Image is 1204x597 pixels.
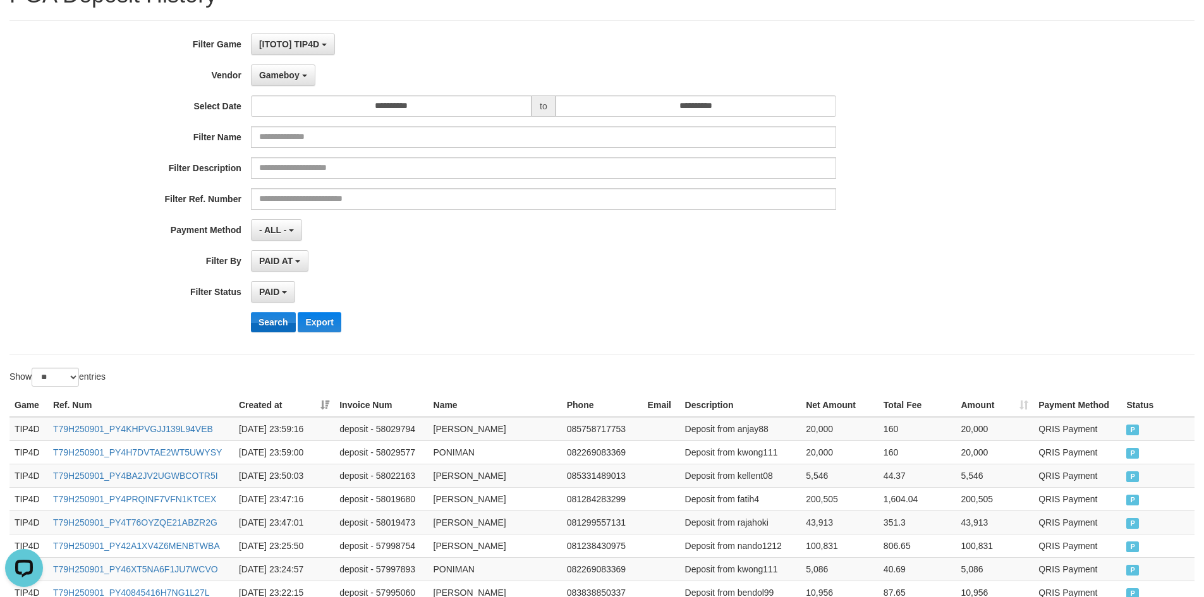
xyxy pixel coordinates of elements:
[1126,518,1139,529] span: PAID
[879,440,956,464] td: 160
[334,487,428,510] td: deposit - 58019680
[48,394,234,417] th: Ref. Num
[5,5,43,43] button: Open LiveChat chat widget
[53,424,213,434] a: T79H250901_PY4KHPVGJJ139L94VEB
[429,557,562,581] td: PONIMAN
[234,417,334,441] td: [DATE] 23:59:16
[562,464,643,487] td: 085331489013
[9,464,48,487] td: TIP4D
[956,394,1033,417] th: Amount: activate to sort column ascending
[429,440,562,464] td: PONIMAN
[429,510,562,534] td: [PERSON_NAME]
[251,250,308,272] button: PAID AT
[9,487,48,510] td: TIP4D
[234,510,334,534] td: [DATE] 23:47:01
[680,510,801,534] td: Deposit from rajahoki
[53,494,216,504] a: T79H250901_PY4PRQINF7VFN1KTCEX
[53,471,218,481] a: T79H250901_PY4BA2JV2UGWBCOTR5I
[956,487,1033,510] td: 200,505
[562,510,643,534] td: 081299557131
[956,557,1033,581] td: 5,086
[532,95,556,117] span: to
[9,534,48,557] td: TIP4D
[1126,565,1139,576] span: PAID
[879,510,956,534] td: 351.3
[9,510,48,534] td: TIP4D
[562,534,643,557] td: 081238430975
[234,394,334,417] th: Created at: activate to sort column ascending
[956,534,1033,557] td: 100,831
[680,557,801,581] td: Deposit from kwong111
[234,557,334,581] td: [DATE] 23:24:57
[956,510,1033,534] td: 43,913
[680,417,801,441] td: Deposit from anjay88
[1033,417,1121,441] td: QRIS Payment
[801,534,879,557] td: 100,831
[1126,541,1139,552] span: PAID
[801,487,879,510] td: 200,505
[801,510,879,534] td: 43,913
[298,312,341,332] button: Export
[1033,394,1121,417] th: Payment Method
[801,464,879,487] td: 5,546
[879,487,956,510] td: 1,604.04
[429,487,562,510] td: [PERSON_NAME]
[234,487,334,510] td: [DATE] 23:47:16
[9,394,48,417] th: Game
[879,464,956,487] td: 44.37
[334,464,428,487] td: deposit - 58022163
[680,534,801,557] td: Deposit from nando1212
[334,510,428,534] td: deposit - 58019473
[1126,448,1139,459] span: PAID
[1126,425,1139,435] span: PAID
[334,557,428,581] td: deposit - 57997893
[32,368,79,387] select: Showentries
[1033,487,1121,510] td: QRIS Payment
[251,281,295,303] button: PAID
[801,440,879,464] td: 20,000
[680,394,801,417] th: Description
[334,534,428,557] td: deposit - 57998754
[1033,464,1121,487] td: QRIS Payment
[334,394,428,417] th: Invoice Num
[801,417,879,441] td: 20,000
[680,487,801,510] td: Deposit from fatih4
[53,564,218,574] a: T79H250901_PY46XT5NA6F1JU7WCVO
[259,287,279,297] span: PAID
[879,394,956,417] th: Total Fee
[251,312,296,332] button: Search
[956,464,1033,487] td: 5,546
[53,447,222,457] a: T79H250901_PY4H7DVTAE2WT5UWYSY
[879,534,956,557] td: 806.65
[234,440,334,464] td: [DATE] 23:59:00
[9,440,48,464] td: TIP4D
[1033,510,1121,534] td: QRIS Payment
[1121,394,1195,417] th: Status
[9,368,106,387] label: Show entries
[562,417,643,441] td: 085758717753
[680,440,801,464] td: Deposit from kwong111
[429,464,562,487] td: [PERSON_NAME]
[259,225,287,235] span: - ALL -
[9,417,48,441] td: TIP4D
[801,394,879,417] th: Net Amount
[879,417,956,441] td: 160
[562,394,643,417] th: Phone
[879,557,956,581] td: 40.69
[259,70,300,80] span: Gameboy
[1033,557,1121,581] td: QRIS Payment
[259,256,293,266] span: PAID AT
[234,464,334,487] td: [DATE] 23:50:03
[956,440,1033,464] td: 20,000
[1033,440,1121,464] td: QRIS Payment
[429,394,562,417] th: Name
[429,417,562,441] td: [PERSON_NAME]
[259,39,319,49] span: [ITOTO] TIP4D
[334,417,428,441] td: deposit - 58029794
[680,464,801,487] td: Deposit from kellent08
[801,557,879,581] td: 5,086
[562,440,643,464] td: 082269083369
[234,534,334,557] td: [DATE] 23:25:50
[53,541,220,551] a: T79H250901_PY42A1XV4Z6MENBTWBA
[562,557,643,581] td: 082269083369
